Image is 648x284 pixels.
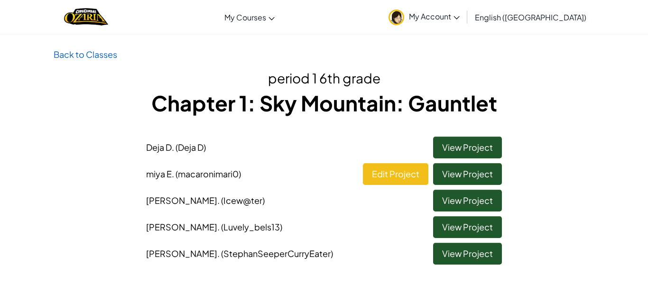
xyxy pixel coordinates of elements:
[409,11,460,21] span: My Account
[172,168,241,179] span: . (macaronimari0)
[470,4,591,30] a: English ([GEOGRAPHIC_DATA])
[220,4,279,30] a: My Courses
[146,168,241,179] span: miya E
[54,68,594,88] h2: period 1 6th grade
[146,221,282,232] span: [PERSON_NAME]
[172,142,206,153] span: . (Deja D)
[433,190,502,211] a: View Project
[433,163,502,185] a: View Project
[64,7,108,27] img: Home
[433,243,502,265] a: View Project
[146,195,265,206] span: [PERSON_NAME]
[475,12,586,22] span: English ([GEOGRAPHIC_DATA])
[146,248,333,259] span: [PERSON_NAME]
[217,248,333,259] span: . (StephanSeeperCurryEater)
[146,142,206,153] span: Deja D
[433,137,502,158] a: View Project
[64,7,108,27] a: Ozaria by CodeCombat logo
[433,216,502,238] a: View Project
[217,195,265,206] span: . (Icew@ter)
[384,2,464,32] a: My Account
[217,221,282,232] span: . (Luvely_bels13)
[389,9,404,25] img: avatar
[363,163,428,185] a: Edit Project
[54,49,117,60] a: Back to Classes
[54,88,594,118] h1: Chapter 1: Sky Mountain: Gauntlet
[224,12,266,22] span: My Courses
